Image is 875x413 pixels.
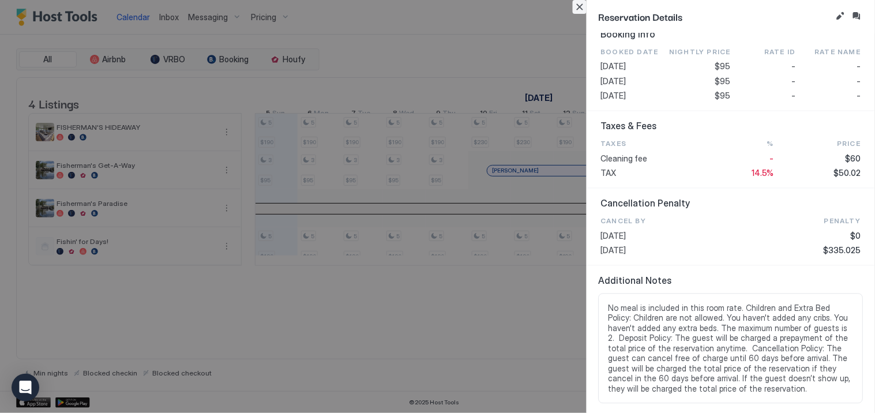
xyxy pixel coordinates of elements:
[601,121,861,132] span: Taxes & Fees
[850,9,863,23] button: Inbox
[834,168,861,179] span: $50.02
[716,77,731,87] span: $95
[601,139,688,149] span: Taxes
[767,139,774,149] span: %
[601,231,731,242] span: [DATE]
[792,77,796,87] span: -
[670,47,731,57] span: Nightly Price
[846,154,861,164] span: $60
[601,62,666,72] span: [DATE]
[601,47,666,57] span: Booked Date
[857,62,861,72] span: -
[609,303,854,395] span: No meal is included in this room rate. Children and Extra Bed Policy: Children are not allowed. Y...
[765,47,796,57] span: Rate ID
[601,77,666,87] span: [DATE]
[599,9,831,24] span: Reservation Details
[825,216,861,227] span: Penalty
[771,154,775,164] span: -
[857,77,861,87] span: -
[601,28,861,40] span: Booking info
[815,47,861,57] span: Rate Name
[838,139,861,149] span: Price
[601,168,688,179] span: TAX
[792,62,796,72] span: -
[752,168,775,179] span: 14.5%
[824,246,861,256] span: $335.025
[599,275,863,287] span: Additional Notes
[601,198,861,209] span: Cancellation Penalty
[601,246,731,256] span: [DATE]
[12,374,39,401] div: Open Intercom Messenger
[601,216,731,227] span: CANCEL BY
[716,91,731,102] span: $95
[716,62,731,72] span: $95
[833,9,847,23] button: Edit reservation
[792,91,796,102] span: -
[857,91,861,102] span: -
[851,231,861,242] span: $0
[601,154,688,164] span: Cleaning fee
[601,91,666,102] span: [DATE]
